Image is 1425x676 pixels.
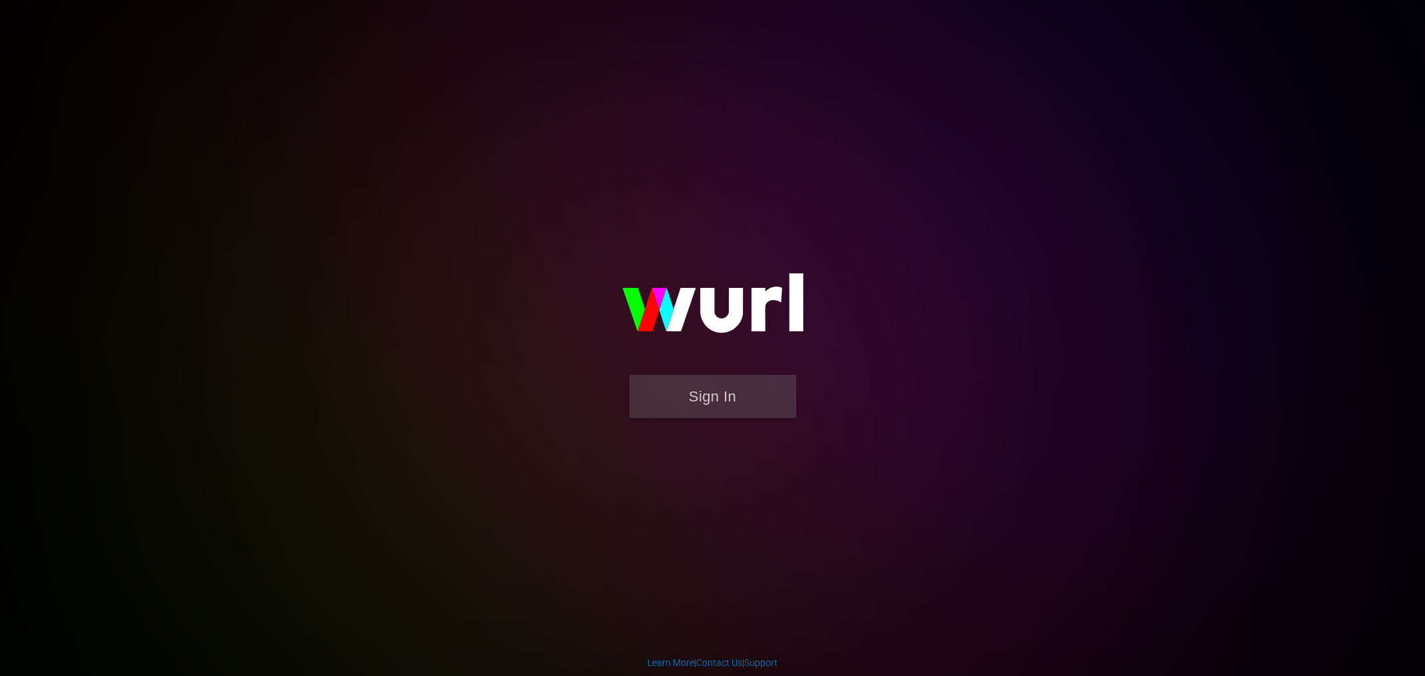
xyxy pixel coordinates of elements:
a: Contact Us [696,657,742,668]
a: Learn More [647,657,694,668]
a: Support [744,657,778,668]
button: Sign In [629,375,796,418]
div: | | [647,656,778,669]
img: wurl-logo-on-black-223613ac3d8ba8fe6dc639794a292ebdb59501304c7dfd60c99c58986ef67473.svg [579,244,846,374]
